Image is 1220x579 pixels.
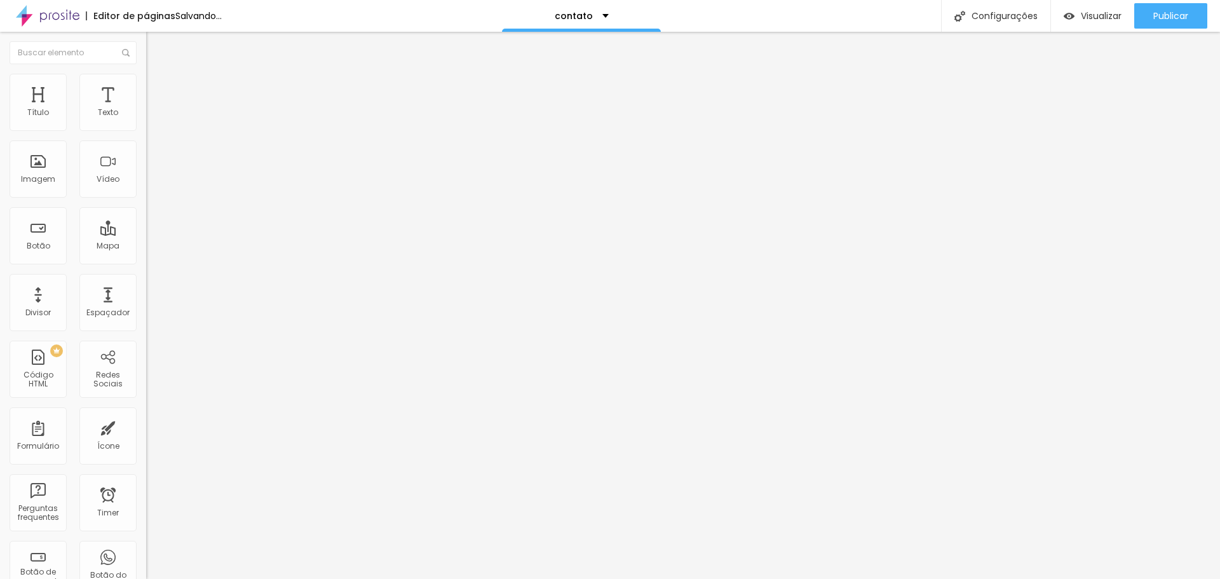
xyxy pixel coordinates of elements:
[175,11,222,20] div: Salvando...
[98,108,118,117] div: Texto
[97,508,119,517] div: Timer
[83,371,133,389] div: Redes Sociais
[86,11,175,20] div: Editor de páginas
[954,11,965,22] img: Icone
[13,504,63,522] div: Perguntas frequentes
[555,11,593,20] p: contato
[1081,11,1122,21] span: Visualizar
[1051,3,1134,29] button: Visualizar
[21,175,55,184] div: Imagem
[1153,11,1188,21] span: Publicar
[122,49,130,57] img: Icone
[146,32,1220,579] iframe: Editor
[1064,11,1074,22] img: view-1.svg
[97,242,119,250] div: Mapa
[1134,3,1207,29] button: Publicar
[27,242,50,250] div: Botão
[97,442,119,451] div: Ícone
[97,175,119,184] div: Vídeo
[25,308,51,317] div: Divisor
[17,442,59,451] div: Formulário
[86,308,130,317] div: Espaçador
[27,108,49,117] div: Título
[10,41,137,64] input: Buscar elemento
[13,371,63,389] div: Código HTML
